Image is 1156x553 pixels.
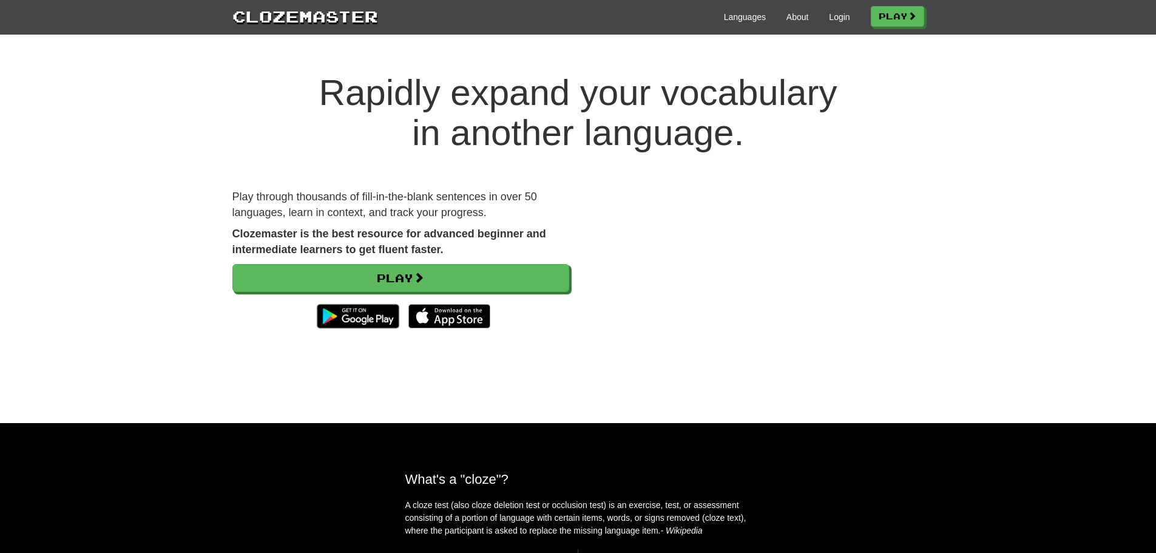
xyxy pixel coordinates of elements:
[661,526,703,535] em: - Wikipedia
[405,472,751,487] h2: What's a "cloze"?
[829,11,850,23] a: Login
[408,304,490,328] img: Download_on_the_App_Store_Badge_US-UK_135x40-25178aeef6eb6b83b96f5f2d004eda3bffbb37122de64afbaef7...
[232,189,569,220] p: Play through thousands of fill-in-the-blank sentences in over 50 languages, learn in context, and...
[232,228,546,256] strong: Clozemaster is the best resource for advanced beginner and intermediate learners to get fluent fa...
[232,5,378,27] a: Clozemaster
[232,264,569,292] a: Play
[405,499,751,537] p: A cloze test (also cloze deletion test or occlusion test) is an exercise, test, or assessment con...
[311,298,405,334] img: Get it on Google Play
[724,11,766,23] a: Languages
[786,11,809,23] a: About
[871,6,924,27] a: Play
